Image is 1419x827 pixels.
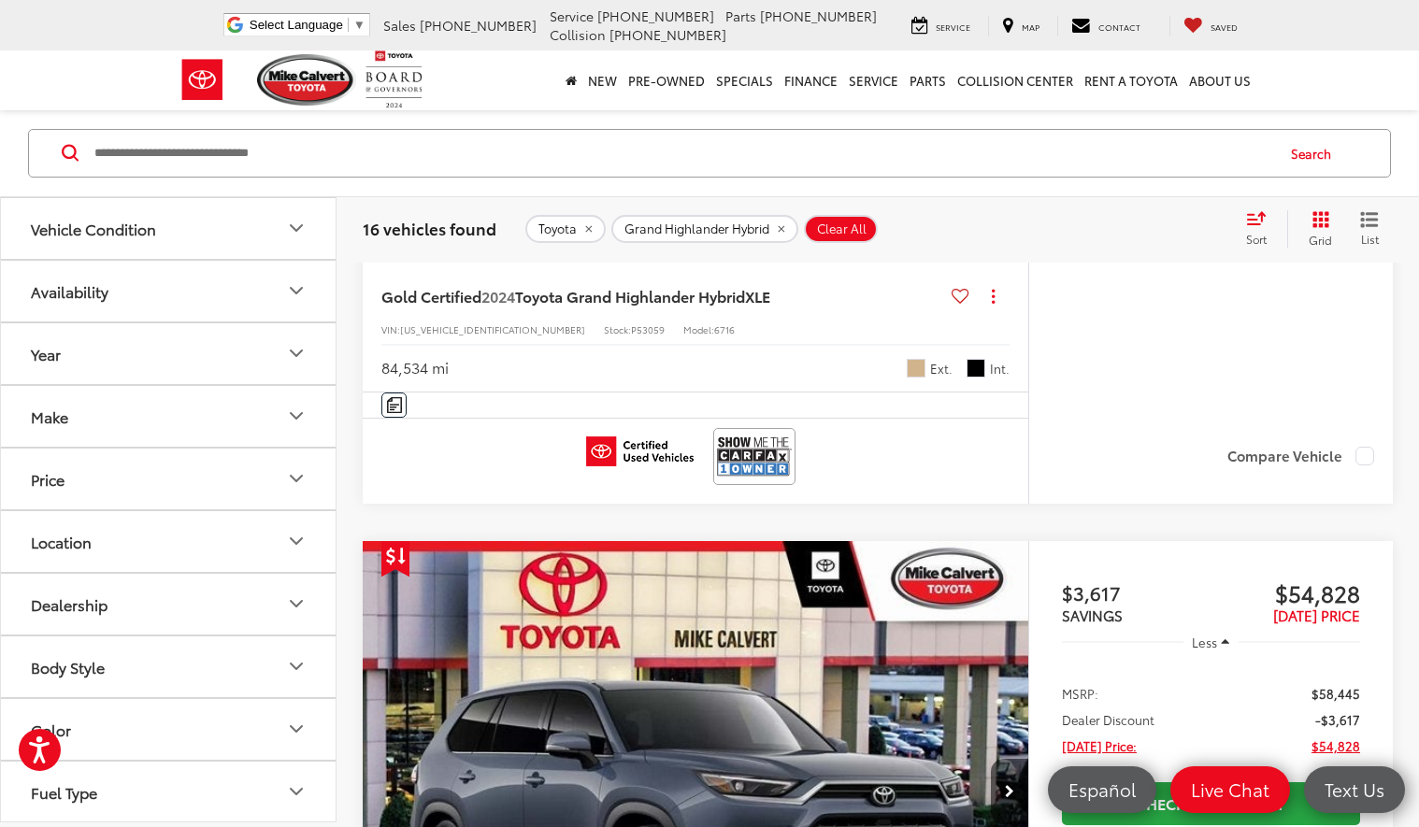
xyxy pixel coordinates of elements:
[717,432,792,481] img: CarFax One Owner
[1022,21,1039,33] span: Map
[1170,766,1290,813] a: Live Chat
[31,783,97,801] div: Fuel Type
[597,7,714,25] span: [PHONE_NUMBER]
[582,50,623,110] a: New
[538,221,577,236] span: Toyota
[250,18,365,32] a: Select Language​
[285,406,308,428] div: Make
[353,18,365,32] span: ▼
[1304,766,1405,813] a: Text Us
[1062,710,1154,729] span: Dealer Discount
[967,359,985,378] span: Black
[387,397,402,413] img: Comments
[1273,130,1358,177] button: Search
[383,16,416,35] span: Sales
[714,322,735,336] span: 6716
[285,343,308,365] div: Year
[1,198,337,259] button: Vehicle ConditionVehicle Condition
[990,360,1010,378] span: Int.
[1287,210,1346,248] button: Grid View
[1169,16,1252,36] a: My Saved Vehicles
[1059,777,1145,801] span: Español
[631,322,665,336] span: P53059
[1,511,337,572] button: LocationLocation
[1311,736,1360,755] span: $54,828
[725,7,756,25] span: Parts
[710,50,779,110] a: Specials
[623,50,710,110] a: Pre-Owned
[977,280,1010,313] button: Actions
[167,50,237,110] img: Toyota
[988,16,1053,36] a: Map
[31,720,71,738] div: Color
[31,658,105,676] div: Body Style
[1227,447,1374,465] label: Compare Vehicle
[525,215,606,243] button: remove Toyota
[381,286,944,307] a: Gold Certified2024Toyota Grand Highlander HybridXLE
[1237,210,1287,248] button: Select sort value
[1182,777,1279,801] span: Live Chat
[779,50,843,110] a: Finance
[1,261,337,321] button: AvailabilityAvailability
[1273,605,1360,625] span: [DATE] PRICE
[907,359,925,378] span: Wind Chill Pearl
[936,21,970,33] span: Service
[515,285,745,307] span: Toyota Grand Highlander Hybrid
[1309,232,1332,248] span: Grid
[481,285,515,307] span: 2024
[1311,684,1360,703] span: $58,445
[381,357,449,378] div: 84,534 mi
[250,18,343,32] span: Select Language
[257,54,356,106] img: Mike Calvert Toyota
[285,280,308,303] div: Availability
[1,386,337,447] button: MakeMake
[1098,21,1140,33] span: Contact
[381,322,400,336] span: VIN:
[1048,766,1156,813] a: Español
[817,221,867,236] span: Clear All
[683,322,714,336] span: Model:
[285,468,308,491] div: Price
[1360,231,1379,247] span: List
[285,218,308,240] div: Vehicle Condition
[285,531,308,553] div: Location
[1315,777,1394,801] span: Text Us
[1,636,337,697] button: Body StyleBody Style
[550,25,606,44] span: Collision
[1183,50,1256,110] a: About Us
[952,50,1079,110] a: Collision Center
[897,16,984,36] a: Service
[31,220,156,237] div: Vehicle Condition
[1192,634,1217,650] span: Less
[285,656,308,678] div: Body Style
[1062,605,1123,625] span: SAVINGS
[624,221,769,236] span: Grand Highlander Hybrid
[1211,21,1238,33] span: Saved
[804,215,878,243] button: Clear All
[1062,578,1211,606] span: $3,617
[31,407,68,425] div: Make
[31,282,108,300] div: Availability
[745,285,770,307] span: XLE
[285,593,308,616] div: Dealership
[843,50,904,110] a: Service
[363,217,496,239] span: 16 vehicles found
[609,25,726,44] span: [PHONE_NUMBER]
[930,360,953,378] span: Ext.
[348,18,349,32] span: ​
[1315,710,1360,729] span: -$3,617
[31,533,92,550] div: Location
[420,16,537,35] span: [PHONE_NUMBER]
[904,50,952,110] a: Parts
[1246,231,1267,247] span: Sort
[1,323,337,384] button: YearYear
[560,50,582,110] a: Home
[1211,578,1360,606] span: $54,828
[760,7,877,25] span: [PHONE_NUMBER]
[31,595,107,613] div: Dealership
[550,7,594,25] span: Service
[31,345,61,363] div: Year
[1,762,337,822] button: Fuel TypeFuel Type
[93,131,1273,176] input: Search by Make, Model, or Keyword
